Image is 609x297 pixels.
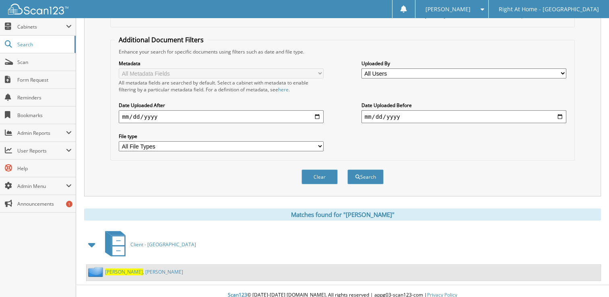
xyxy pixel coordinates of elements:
span: Right At Home - [GEOGRAPHIC_DATA] [499,7,599,12]
input: start [119,110,324,123]
img: folder2.png [88,267,105,277]
span: Announcements [17,200,72,207]
label: Metadata [119,60,324,67]
input: end [361,110,566,123]
span: Bookmarks [17,112,72,119]
label: Date Uploaded After [119,102,324,109]
a: [PERSON_NAME], [PERSON_NAME] [105,268,183,275]
span: Admin Menu [17,183,66,190]
a: here [278,86,289,93]
div: All metadata fields are searched by default. Select a cabinet with metadata to enable filtering b... [119,79,324,93]
img: scan123-logo-white.svg [8,4,68,14]
div: Enhance your search for specific documents using filters such as date and file type. [115,48,570,55]
button: Clear [301,169,338,184]
span: Form Request [17,76,72,83]
span: Search [17,41,70,48]
span: Admin Reports [17,130,66,136]
span: Scan [17,59,72,66]
span: Help [17,165,72,172]
div: Matches found for "[PERSON_NAME]" [84,208,601,221]
span: Reminders [17,94,72,101]
button: Search [347,169,384,184]
span: User Reports [17,147,66,154]
span: [PERSON_NAME] [105,268,143,275]
span: Client - [GEOGRAPHIC_DATA] [130,241,196,248]
label: Uploaded By [361,60,566,67]
legend: Additional Document Filters [115,35,208,44]
span: Cabinets [17,23,66,30]
label: File type [119,133,324,140]
label: Date Uploaded Before [361,102,566,109]
a: Client - [GEOGRAPHIC_DATA] [100,229,196,260]
span: [PERSON_NAME] [425,7,471,12]
div: 1 [66,201,72,207]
